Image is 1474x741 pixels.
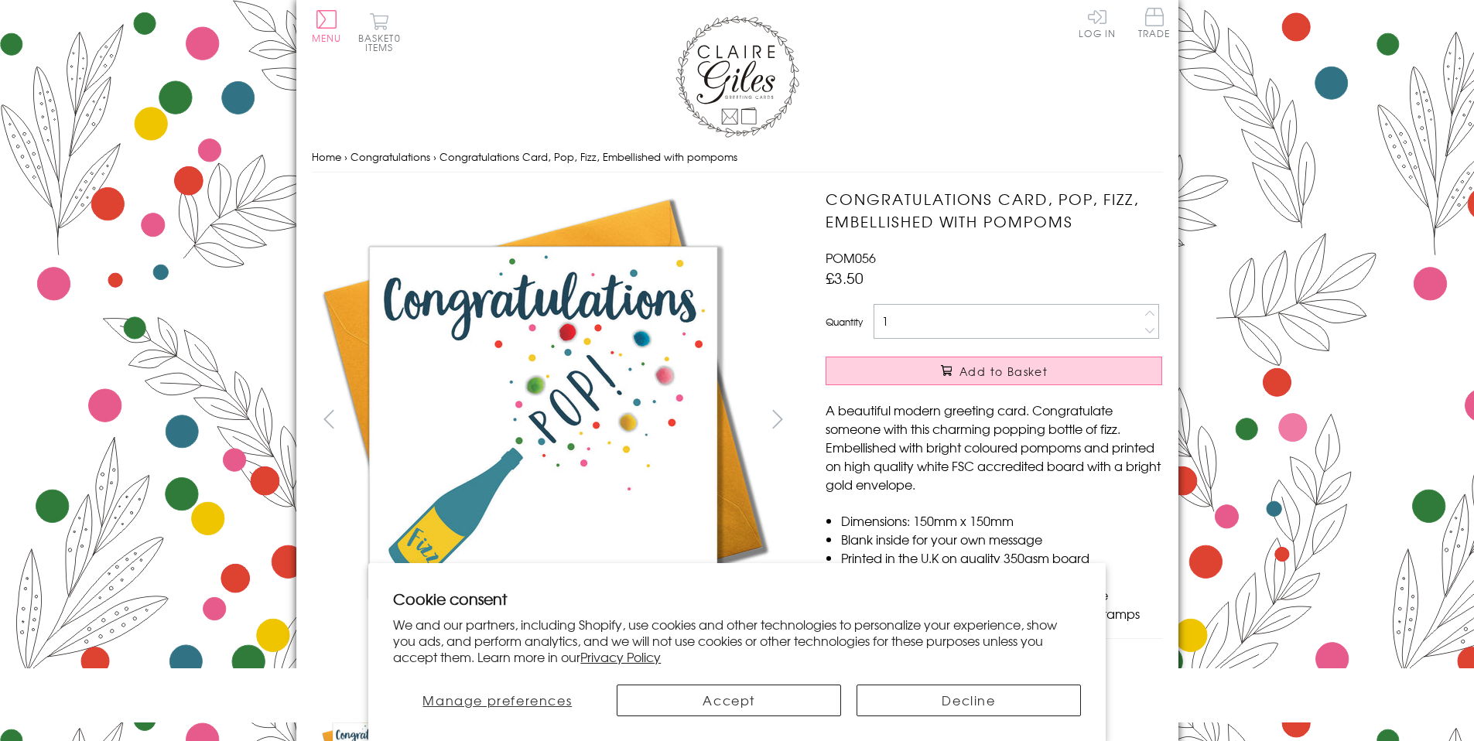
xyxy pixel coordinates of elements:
button: Decline [857,685,1081,716]
h2: Cookie consent [393,588,1081,610]
a: Home [312,149,341,164]
span: › [433,149,436,164]
a: Log In [1079,8,1116,38]
p: We and our partners, including Shopify, use cookies and other technologies to personalize your ex... [393,616,1081,664]
span: › [344,149,347,164]
a: Privacy Policy [580,647,661,666]
span: Trade [1138,8,1171,38]
span: POM056 [826,248,876,267]
span: 0 items [365,31,401,54]
button: Menu [312,10,342,43]
button: Basket0 items [358,12,401,52]
p: A beautiful modern greeting card. Congratulate someone with this charming popping bottle of fizz.... [826,401,1162,493]
span: £3.50 [826,267,864,289]
button: Add to Basket [826,357,1162,385]
nav: breadcrumbs [312,142,1163,173]
img: Congratulations Card, Pop, Fizz, Embellished with pompoms [311,188,775,652]
button: prev [312,401,347,436]
a: Trade [1138,8,1171,41]
li: Printed in the U.K on quality 350gsm board [841,548,1162,567]
span: Manage preferences [422,691,572,709]
img: Congratulations Card, Pop, Fizz, Embellished with pompoms [795,188,1259,644]
li: Blank inside for your own message [841,530,1162,548]
label: Quantity [826,315,863,329]
button: next [760,401,795,436]
li: Dimensions: 150mm x 150mm [841,511,1162,530]
a: Congratulations [351,149,430,164]
button: Accept [617,685,841,716]
span: Add to Basket [959,364,1048,379]
span: Congratulations Card, Pop, Fizz, Embellished with pompoms [439,149,737,164]
button: Manage preferences [393,685,601,716]
img: Claire Giles Greetings Cards [675,15,799,138]
h1: Congratulations Card, Pop, Fizz, Embellished with pompoms [826,188,1162,233]
span: Menu [312,31,342,45]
